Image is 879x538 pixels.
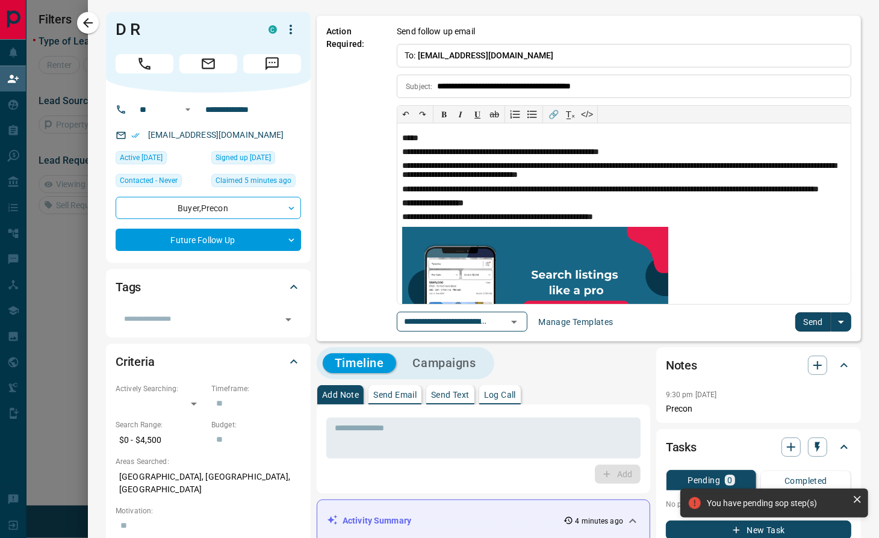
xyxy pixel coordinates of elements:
[343,515,411,527] p: Activity Summary
[116,383,205,394] p: Actively Searching:
[401,353,488,373] button: Campaigns
[469,106,486,123] button: 𝐔
[326,25,379,332] p: Action Required:
[531,312,620,332] button: Manage Templates
[418,51,554,60] span: [EMAIL_ADDRESS][DOMAIN_NAME]
[406,81,432,92] p: Subject:
[323,353,396,373] button: Timeline
[116,197,301,219] div: Buyer , Precon
[179,54,237,73] span: Email
[474,110,480,119] span: 𝐔
[116,419,205,430] p: Search Range:
[484,391,516,399] p: Log Call
[524,106,541,123] button: Bullet list
[666,495,851,513] p: No pending tasks
[116,352,155,371] h2: Criteria
[576,516,623,527] p: 4 minutes ago
[666,391,717,399] p: 9:30 pm [DATE]
[211,383,301,394] p: Timeframe:
[666,403,851,415] p: Precon
[116,456,301,467] p: Areas Searched:
[666,351,851,380] div: Notes
[579,106,595,123] button: </>
[795,312,851,332] div: split button
[727,476,732,484] p: 0
[280,311,297,328] button: Open
[116,430,205,450] p: $0 - $4,500
[120,152,163,164] span: Active [DATE]
[116,347,301,376] div: Criteria
[414,106,431,123] button: ↷
[489,110,499,119] s: ab
[507,106,524,123] button: Numbered list
[562,106,579,123] button: T̲ₓ
[688,476,720,484] p: Pending
[120,175,178,187] span: Contacted - Never
[322,391,359,399] p: Add Note
[148,130,284,140] a: [EMAIL_ADDRESS][DOMAIN_NAME]
[506,314,523,330] button: Open
[452,106,469,123] button: 𝑰
[216,152,271,164] span: Signed up [DATE]
[116,20,250,39] h1: D R
[116,151,205,168] div: Sun Oct 12 2025
[116,229,301,251] div: Future Follow Up
[116,277,141,297] h2: Tags
[131,131,140,140] svg: Email Verified
[211,151,301,168] div: Tue Mar 19 2024
[397,106,414,123] button: ↶
[327,510,640,532] div: Activity Summary4 minutes ago
[435,106,452,123] button: 𝐁
[116,467,301,499] p: [GEOGRAPHIC_DATA], [GEOGRAPHIC_DATA], [GEOGRAPHIC_DATA]
[795,312,831,332] button: Send
[243,54,301,73] span: Message
[666,438,697,457] h2: Tasks
[216,175,291,187] span: Claimed 5 minutes ago
[431,391,470,399] p: Send Text
[707,498,848,508] div: You have pending sop step(s)
[116,54,173,73] span: Call
[666,356,697,375] h2: Notes
[181,102,195,117] button: Open
[373,391,417,399] p: Send Email
[784,477,827,485] p: Completed
[116,273,301,301] div: Tags
[402,227,668,343] img: search_like_a_pro.png
[397,44,851,67] p: To:
[211,174,301,191] div: Mon Oct 13 2025
[397,25,475,38] p: Send follow up email
[116,506,301,516] p: Motivation:
[211,419,301,430] p: Budget:
[486,106,503,123] button: ab
[269,25,277,34] div: condos.ca
[666,433,851,462] div: Tasks
[545,106,562,123] button: 🔗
